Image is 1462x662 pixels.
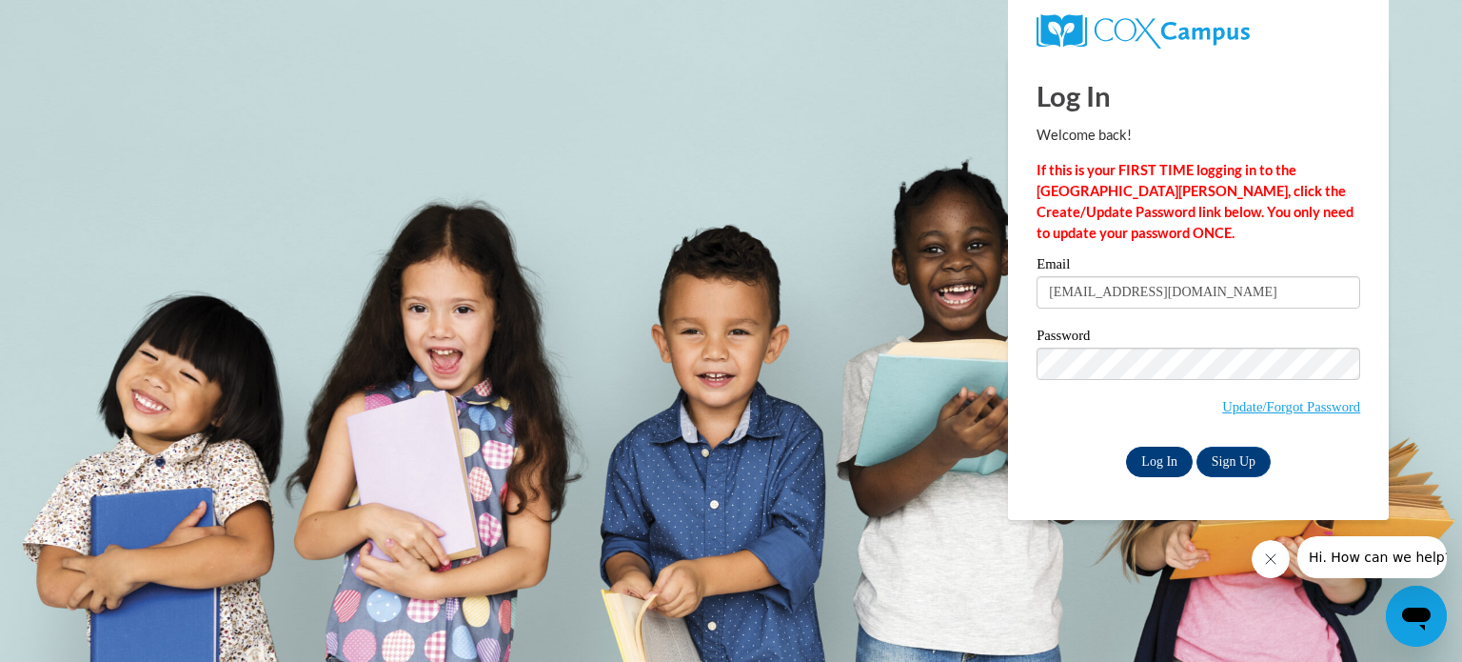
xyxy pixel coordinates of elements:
[1386,586,1447,647] iframe: Button to launch messaging window
[1037,257,1360,276] label: Email
[1037,14,1360,49] a: COX Campus
[1222,399,1360,414] a: Update/Forgot Password
[1037,76,1360,115] h1: Log In
[1297,536,1447,578] iframe: Message from company
[1037,125,1360,146] p: Welcome back!
[1037,329,1360,348] label: Password
[1037,14,1250,49] img: COX Campus
[11,13,154,29] span: Hi. How can we help?
[1252,540,1290,578] iframe: Close message
[1037,162,1353,241] strong: If this is your FIRST TIME logging in to the [GEOGRAPHIC_DATA][PERSON_NAME], click the Create/Upd...
[1126,447,1193,477] input: Log In
[1196,447,1271,477] a: Sign Up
